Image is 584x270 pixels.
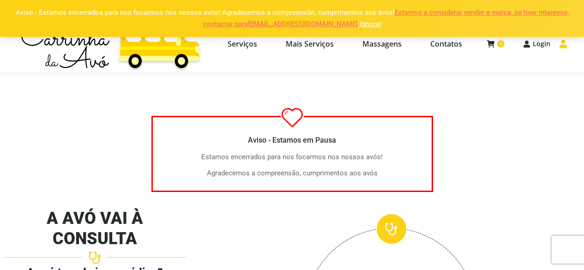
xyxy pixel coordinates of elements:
[487,40,505,48] a: 0
[286,39,334,48] span: Mais Serviços
[362,39,402,48] span: Massagens
[216,24,269,64] a: Serviços
[167,136,418,144] h3: Aviso - Estamos em Pausa
[497,40,505,48] span: 0
[274,24,346,64] a: Mais Serviços
[4,208,187,249] h2: A AVÓ VAI À CONSULTA
[360,20,381,28] a: Ignorar
[18,15,204,72] img: Carrinha da Avó
[430,39,462,48] span: Contatos
[167,168,418,179] p: Agradecemos a compreensão, cumprimentos aos avós
[153,151,432,191] div: Estamos encerrados para nos focarmos nos nossos avós!
[228,39,257,48] span: Serviços
[350,24,414,64] a: Massagens
[418,24,474,64] a: Contatos
[523,40,550,48] a: Login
